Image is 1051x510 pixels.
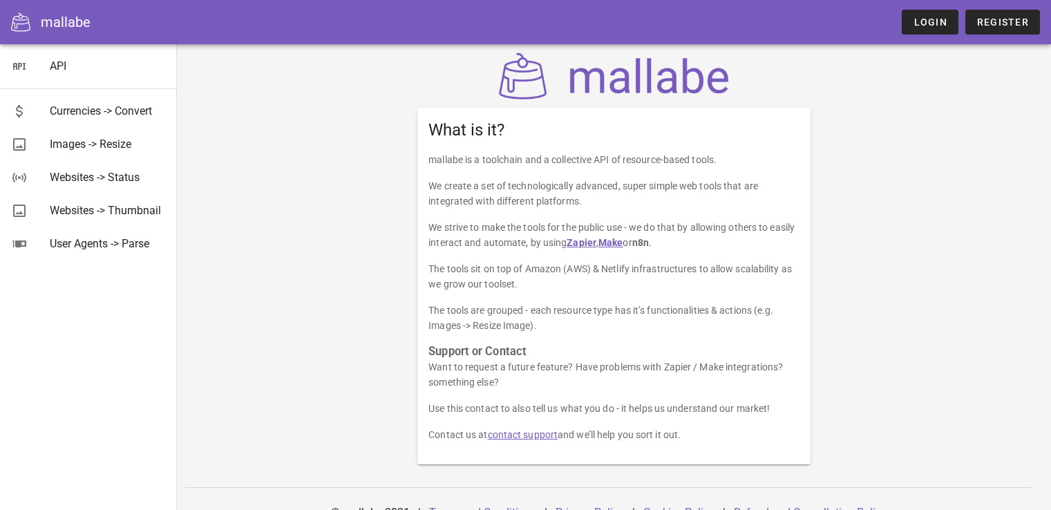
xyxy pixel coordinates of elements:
div: User Agents -> Parse [50,237,166,250]
p: We create a set of technologically advanced, super simple web tools that are integrated with diff... [428,178,799,209]
a: Login [902,10,958,35]
div: Websites -> Status [50,171,166,184]
a: Register [965,10,1040,35]
div: Websites -> Thumbnail [50,204,166,217]
img: mallabe Logo [495,53,733,100]
div: What is it? [417,108,811,152]
a: Make [598,237,623,248]
a: Zapier [567,237,596,248]
div: API [50,59,166,73]
p: Contact us at and we’ll help you sort it out. [428,427,799,442]
div: Currencies -> Convert [50,104,166,117]
a: contact support [488,429,558,440]
strong: n8n [632,237,649,248]
iframe: Tidio Chat [980,421,1045,486]
h3: Support or Contact [428,344,799,359]
p: The tools sit on top of Amazon (AWS) & Netlify infrastructures to allow scalability as we grow ou... [428,261,799,292]
p: Use this contact to also tell us what you do - it helps us understand our market! [428,401,799,416]
div: mallabe [41,12,91,32]
span: Register [976,17,1029,28]
p: We strive to make the tools for the public use - we do that by allowing others to easily interact... [428,220,799,250]
span: Login [913,17,947,28]
div: Images -> Resize [50,138,166,151]
p: The tools are grouped - each resource type has it’s functionalities & actions (e.g. Images -> Res... [428,303,799,333]
p: mallabe is a toolchain and a collective API of resource-based tools. [428,152,799,167]
p: Want to request a future feature? Have problems with Zapier / Make integrations? something else? [428,359,799,390]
